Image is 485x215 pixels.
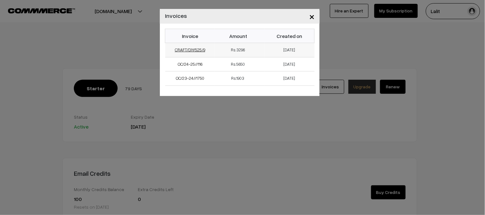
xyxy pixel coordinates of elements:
[165,29,215,43] th: Invoice
[176,76,204,81] a: OC/23-24//1750
[265,57,315,71] td: [DATE]
[215,57,265,71] td: Rs.5650
[265,29,315,43] th: Created on
[265,71,315,86] td: [DATE]
[215,71,265,86] td: Rs.1903
[215,29,265,43] th: Amount
[165,11,187,20] h4: Invoices
[309,10,315,22] span: ×
[265,43,315,57] td: [DATE]
[215,43,265,57] td: Rs.3296
[304,6,320,26] button: Close
[175,47,205,52] a: CRAFT/DIY/525/9
[178,62,202,67] a: OC/24-25//116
